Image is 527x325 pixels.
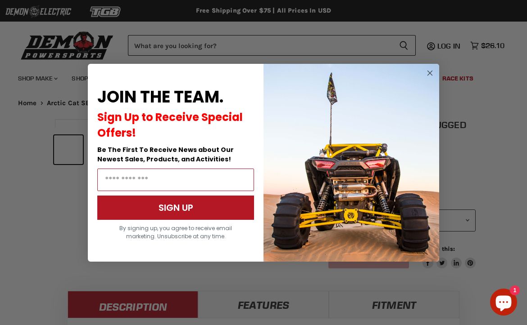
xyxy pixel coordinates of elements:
button: Close dialog [424,67,436,79]
img: a9095488-b6e7-41ba-879d-588abfab540b.jpeg [263,64,439,262]
span: Be The First To Receive News about Our Newest Sales, Products, and Activities! [97,145,234,164]
span: JOIN THE TEAM. [97,85,223,108]
span: Sign Up to Receive Special Offers! [97,110,243,140]
span: By signing up, you agree to receive email marketing. Unsubscribe at any time. [119,224,232,240]
input: Email Address [97,169,254,191]
button: SIGN UP [97,196,254,220]
inbox-online-store-chat: Shopify online store chat [487,289,520,318]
